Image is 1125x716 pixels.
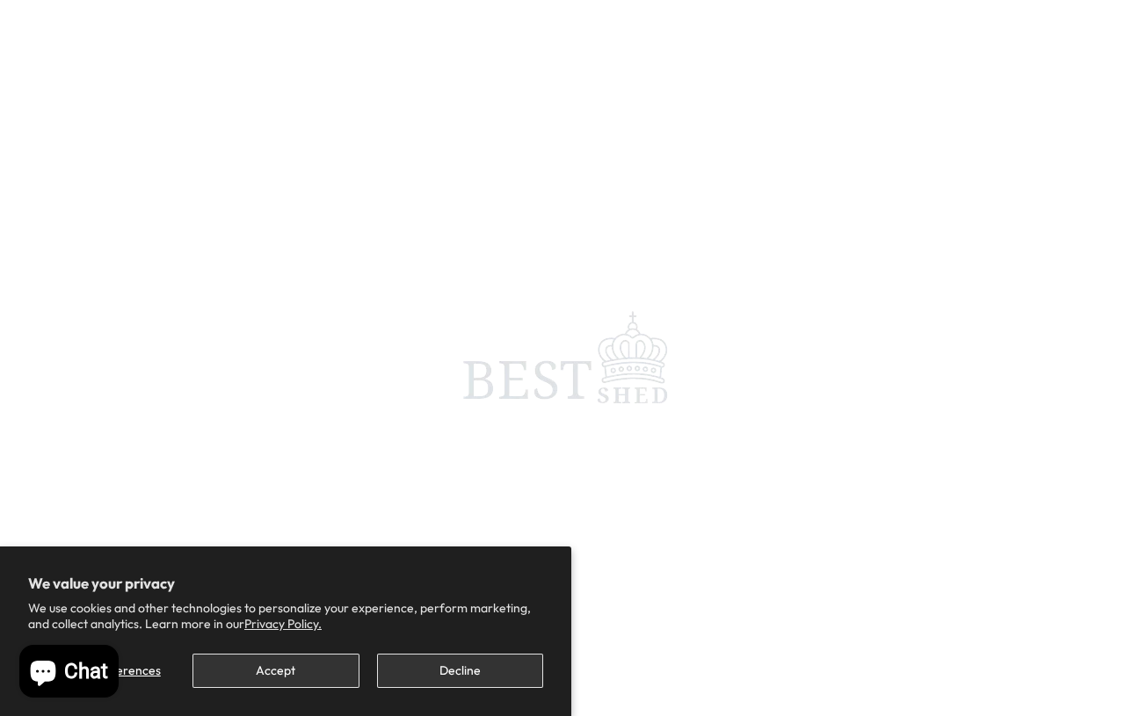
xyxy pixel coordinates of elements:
p: We use cookies and other technologies to personalize your experience, perform marketing, and coll... [28,600,543,632]
inbox-online-store-chat: Shopify online store chat [14,645,124,702]
a: Privacy Policy. [244,616,322,632]
button: Accept [192,654,359,688]
h2: We value your privacy [28,575,543,592]
button: Decline [377,654,543,688]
